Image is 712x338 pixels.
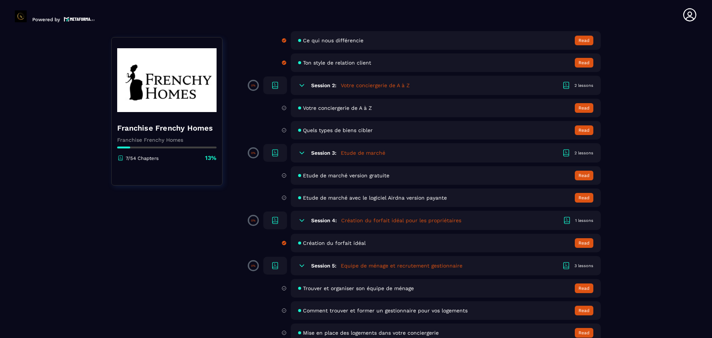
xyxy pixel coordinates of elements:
h6: Session 3: [311,150,336,156]
div: 2 lessons [574,150,593,156]
p: 7/54 Chapters [126,155,159,161]
h6: Session 5: [311,263,336,269]
p: Powered by [32,17,60,22]
div: 3 lessons [574,263,593,269]
h5: Création du forfait idéal pour les propriétaires [341,217,461,224]
p: 0% [251,219,256,222]
p: Franchise Frenchy Homes [117,137,217,143]
span: Etude de marché version gratuite [303,173,389,178]
span: Trouver et organiser son équipe de ménage [303,285,414,291]
p: 0% [251,264,256,268]
p: 0% [251,151,256,155]
div: 1 lessons [575,218,593,223]
span: Comment trouver et former un gestionnaire pour vos logements [303,308,468,314]
h6: Session 4: [311,217,337,223]
button: Read [575,238,593,248]
img: banner [117,43,217,117]
button: Read [575,125,593,135]
span: Etude de marché avec le logiciel Airdna version payante [303,195,447,201]
button: Read [575,103,593,113]
button: Read [575,171,593,180]
span: Mise en place des logements dans votre conciergerie [303,330,439,336]
span: Quels types de biens cibler [303,127,373,133]
p: 13% [205,154,217,162]
img: logo [64,16,95,22]
div: 2 lessons [574,83,593,88]
span: Ce qui nous différencie [303,37,363,43]
button: Read [575,36,593,45]
span: Ton style de relation client [303,60,371,66]
h5: Votre conciergerie de A à Z [341,82,410,89]
h5: Equipe de ménage et recrutement gestionnaire [341,262,462,269]
p: 0% [251,84,256,87]
span: Création du forfait idéal [303,240,366,246]
h5: Etude de marché [341,149,385,157]
h6: Session 2: [311,82,336,88]
span: Votre conciergerie de A à Z [303,105,372,111]
button: Read [575,283,593,293]
img: logo-branding [15,10,27,22]
button: Read [575,193,593,203]
button: Read [575,58,593,68]
h4: Franchise Frenchy Homes [117,123,217,133]
button: Read [575,306,593,315]
button: Read [575,328,593,338]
